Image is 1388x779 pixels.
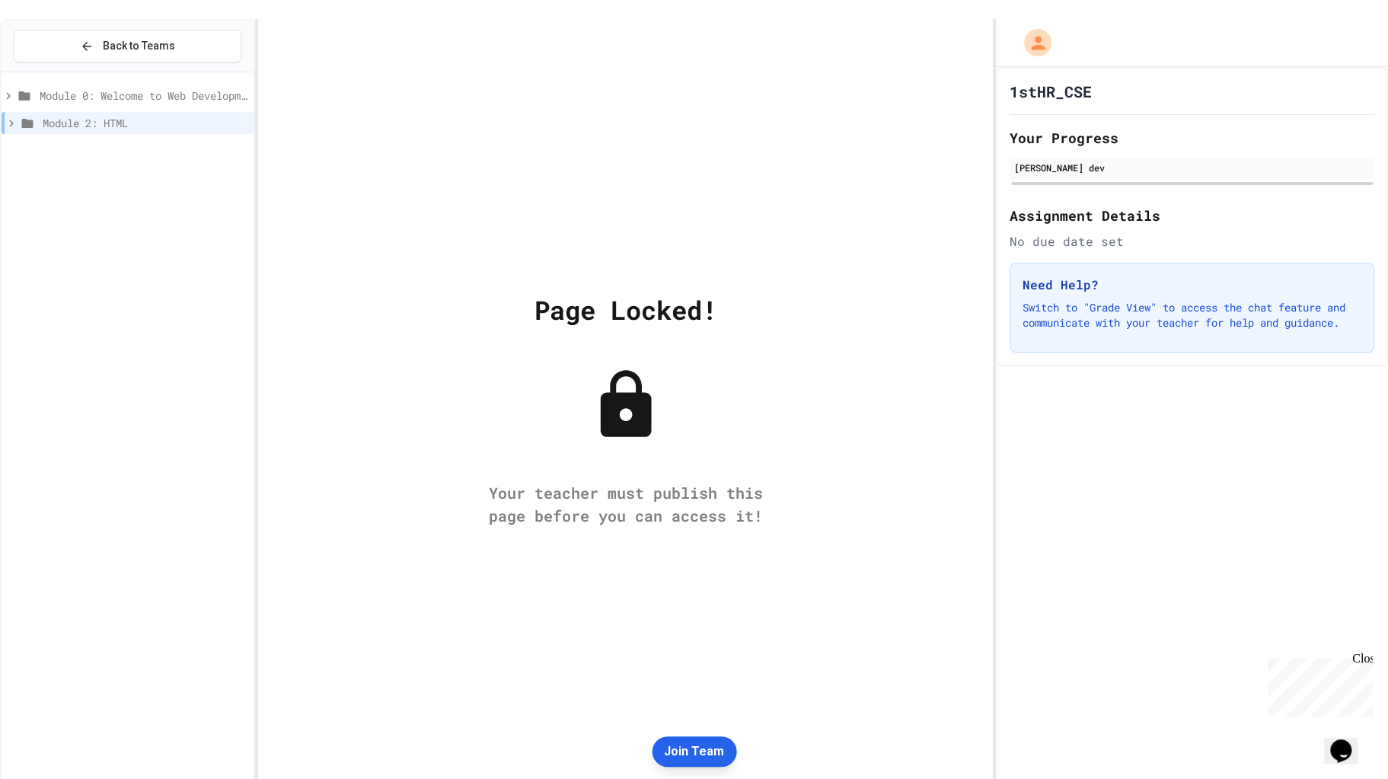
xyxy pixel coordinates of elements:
h3: Need Help? [1023,276,1361,294]
h2: Your Progress [1010,127,1374,148]
span: Module 0: Welcome to Web Development [40,88,247,104]
div: No due date set [1010,232,1374,251]
iframe: chat widget [1262,652,1373,717]
h1: 1stHR_CSE [1010,81,1092,102]
span: Module 2: HTML [43,115,247,131]
div: Your teacher must publish this page before you can access it! [474,481,778,527]
div: Page Locked! [534,290,717,329]
div: Chat with us now!Close [6,6,105,97]
div: My Account [1008,25,1055,60]
div: [PERSON_NAME] dev [1014,161,1370,174]
button: Join Team [652,736,736,767]
p: Switch to "Grade View" to access the chat feature and communicate with your teacher for help and ... [1023,300,1361,330]
span: Back to Teams [103,38,175,54]
h2: Assignment Details [1010,205,1374,226]
iframe: chat widget [1324,718,1373,764]
button: Back to Teams [14,30,241,62]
